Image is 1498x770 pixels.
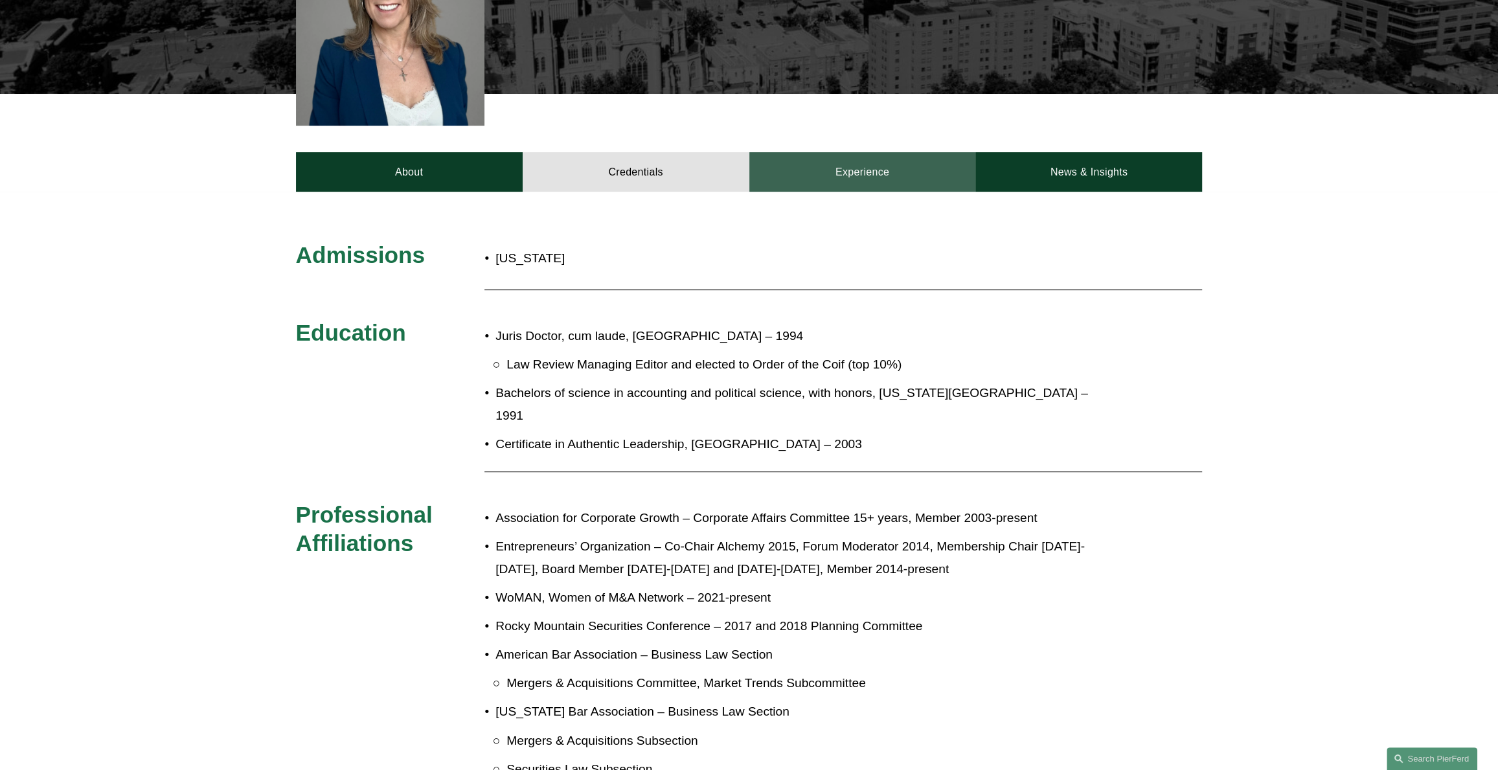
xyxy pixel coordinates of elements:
[749,152,976,191] a: Experience
[296,502,438,556] span: Professional Affiliations
[495,325,1089,348] p: Juris Doctor, cum laude, [GEOGRAPHIC_DATA] – 1994
[495,701,1089,723] p: [US_STATE] Bar Association – Business Law Section
[495,247,824,270] p: [US_STATE]
[296,320,406,345] span: Education
[506,730,1089,753] p: Mergers & Acquisitions Subsection
[296,242,425,267] span: Admissions
[506,354,1089,376] p: Law Review Managing Editor and elected to Order of the Coif (top 10%)
[296,152,523,191] a: About
[495,536,1089,580] p: Entrepreneurs’ Organization – Co-Chair Alchemy 2015, Forum Moderator 2014, Membership Chair [DATE...
[495,382,1089,427] p: Bachelors of science in accounting and political science, with honors, [US_STATE][GEOGRAPHIC_DATA...
[495,615,1089,638] p: Rocky Mountain Securities Conference – 2017 and 2018 Planning Committee
[495,587,1089,609] p: WoMAN, Women of M&A Network – 2021-present
[523,152,749,191] a: Credentials
[495,433,1089,456] p: Certificate in Authentic Leadership, [GEOGRAPHIC_DATA] – 2003
[975,152,1202,191] a: News & Insights
[506,672,1089,695] p: Mergers & Acquisitions Committee, Market Trends Subcommittee
[495,644,1089,666] p: American Bar Association – Business Law Section
[1387,747,1477,770] a: Search this site
[495,507,1089,530] p: Association for Corporate Growth – Corporate Affairs Committee 15+ years, Member 2003-present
